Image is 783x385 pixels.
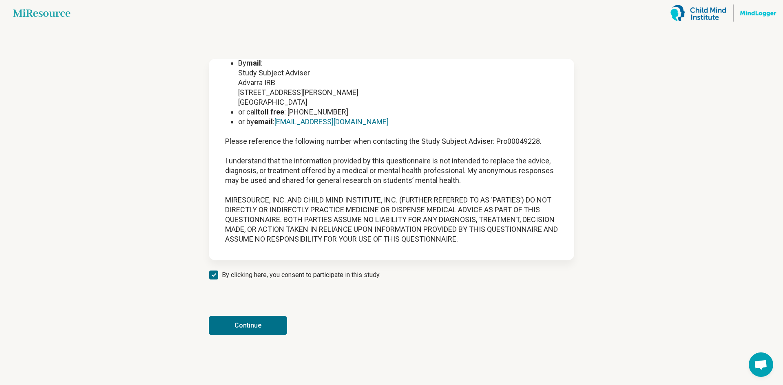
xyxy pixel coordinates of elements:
[225,136,558,146] p: Please reference the following number when contacting the Study Subject Adviser: Pro00049228.
[209,316,287,335] button: Continue
[225,156,558,185] p: I understand that the information provided by this questionnaire is not intended to replace the a...
[238,117,558,127] li: or by :
[254,117,273,126] strong: email
[246,59,261,67] strong: mail
[225,195,558,244] p: MIRESOURCE, INC. AND CHILD MIND INSTITUTE, INC. (FURTHER REFERRED TO AS ‘PARTIES’) DO NOT DIRECTL...
[238,58,558,107] li: By : Study Subject Adviser Advarra IRB [STREET_ADDRESS][PERSON_NAME] [GEOGRAPHIC_DATA]
[274,117,389,126] a: [EMAIL_ADDRESS][DOMAIN_NAME]
[222,270,380,280] span: By clicking here, you consent to participate in this study.
[749,352,773,377] div: Open chat
[257,108,284,116] strong: toll free
[238,107,558,117] li: or call : [PHONE_NUMBER]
